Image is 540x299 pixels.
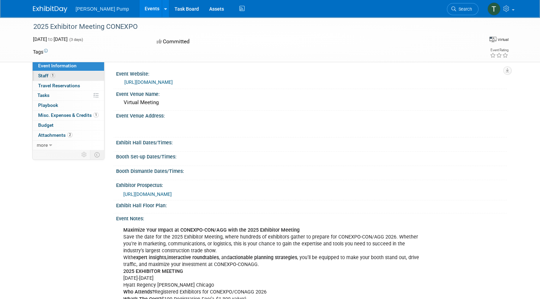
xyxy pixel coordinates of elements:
[229,255,297,261] b: actionable planning strategies
[38,132,72,138] span: Attachments
[123,227,300,233] b: Maximize Your Impact at CONEXPO-CON/AGG with the 2025 Exhibitor Meeting
[33,48,48,55] td: Tags
[116,89,507,98] div: Event Venue Name:
[133,255,166,261] b: expert insights
[33,141,104,150] a: more
[33,111,104,120] a: Misc. Expenses & Credits1
[123,191,172,197] a: [URL][DOMAIN_NAME]
[33,121,104,130] a: Budget
[116,180,507,189] div: Exhibitor Prospectus:
[116,137,507,146] div: Exhibit Hall Dates/Times:
[33,91,104,100] a: Tasks
[456,7,472,12] span: Search
[121,97,502,108] div: Virtual Meeting
[33,71,104,81] a: Staff1
[124,79,173,85] a: [URL][DOMAIN_NAME]
[76,6,129,12] span: [PERSON_NAME] Pump
[167,255,219,261] b: interactive roundtables
[155,36,306,48] div: Committed
[38,73,55,78] span: Staff
[33,101,104,110] a: Playbook
[38,102,58,108] span: Playbook
[93,112,99,118] span: 1
[33,61,104,71] a: Event Information
[487,2,500,15] img: Tony Lewis
[123,289,155,295] b: Who Attends?
[67,132,72,137] span: 2
[90,150,104,159] td: Toggle Event Tabs
[37,142,48,148] span: more
[490,36,509,43] div: Event Format
[47,36,54,42] span: to
[116,152,507,160] div: Booth Set-up Dates/Times:
[38,112,99,118] span: Misc. Expenses & Credits
[31,21,468,33] div: 2025 Exhibitor Meeting CONEXPO
[116,200,507,209] div: Exhibit Hall Floor Plan:
[116,69,507,77] div: Event Website:
[33,6,67,13] img: ExhibitDay
[438,36,509,46] div: Event Format
[490,37,496,42] img: Format-Virtual.png
[33,131,104,140] a: Attachments2
[33,81,104,91] a: Travel Reservations
[37,92,49,98] span: Tasks
[38,122,54,128] span: Budget
[50,73,55,78] span: 1
[447,3,479,15] a: Search
[38,63,77,68] span: Event Information
[123,268,183,274] b: 2025 EXHIBITOR MEETING
[116,213,507,222] div: Event Notes:
[69,37,83,42] span: (3 days)
[116,111,507,119] div: Event Venue Address:
[490,48,508,52] div: Event Rating
[116,166,507,175] div: Booth Dismantle Dates/Times:
[497,37,509,42] div: Virtual
[38,83,80,88] span: Travel Reservations
[33,36,68,42] span: [DATE] [DATE]
[78,150,90,159] td: Personalize Event Tab Strip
